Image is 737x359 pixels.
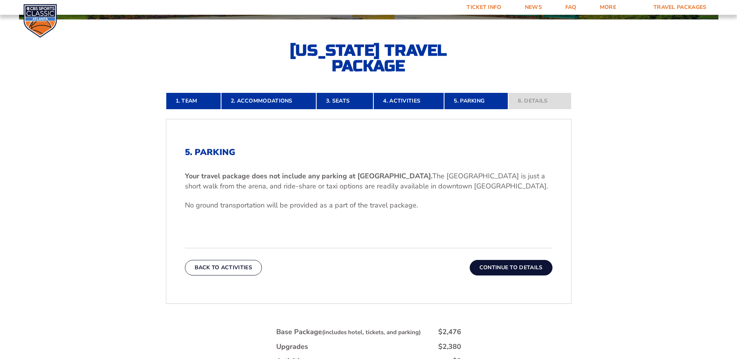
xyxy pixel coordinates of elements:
button: Continue To Details [470,260,552,275]
div: $2,476 [438,327,461,337]
a: 1. Team [166,92,221,110]
b: Your travel package does not include any parking at [GEOGRAPHIC_DATA]. [185,171,432,181]
div: Base Package [276,327,421,337]
p: The [GEOGRAPHIC_DATA] is just a short walk from the arena, and ride-share or taxi options are rea... [185,171,552,191]
div: $2,380 [438,342,461,352]
img: CBS Sports Classic [23,4,57,38]
div: Upgrades [276,342,308,352]
h2: 5. Parking [185,147,552,157]
a: 4. Activities [373,92,444,110]
p: No ground transportation will be provided as a part of the travel package. [185,200,552,210]
small: (includes hotel, tickets, and parking) [322,328,421,336]
a: 2. Accommodations [221,92,316,110]
a: 3. Seats [316,92,373,110]
h2: [US_STATE] Travel Package [283,43,454,74]
button: Back To Activities [185,260,262,275]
